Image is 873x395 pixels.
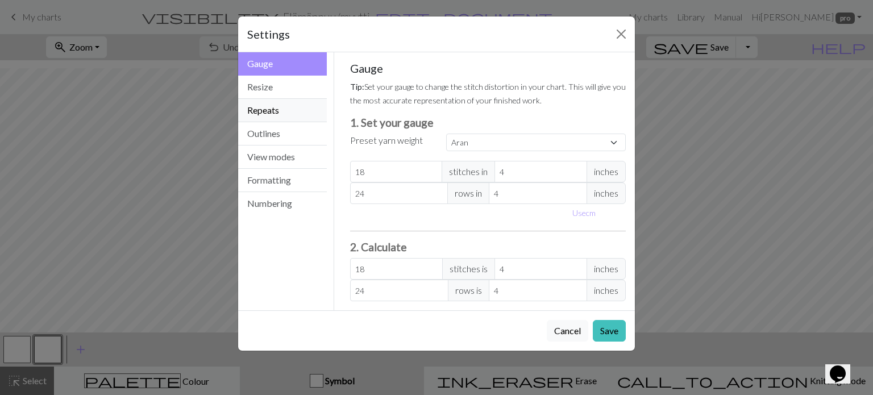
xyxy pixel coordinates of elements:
[350,134,423,147] label: Preset yarn weight
[825,350,862,384] iframe: chat widget
[593,320,626,342] button: Save
[587,182,626,204] span: inches
[238,192,327,215] button: Numbering
[350,82,364,92] strong: Tip:
[238,169,327,192] button: Formatting
[587,161,626,182] span: inches
[350,116,626,129] h3: 1. Set your gauge
[442,161,495,182] span: stitches in
[612,25,630,43] button: Close
[447,182,489,204] span: rows in
[238,52,327,76] button: Gauge
[567,204,601,222] button: Usecm
[350,240,626,253] h3: 2. Calculate
[587,258,626,280] span: inches
[238,122,327,145] button: Outlines
[238,99,327,122] button: Repeats
[350,82,626,105] small: Set your gauge to change the stitch distortion in your chart. This will give you the most accurat...
[442,258,495,280] span: stitches is
[547,320,588,342] button: Cancel
[350,61,626,75] h5: Gauge
[238,145,327,169] button: View modes
[587,280,626,301] span: inches
[238,76,327,99] button: Resize
[247,26,290,43] h5: Settings
[448,280,489,301] span: rows is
